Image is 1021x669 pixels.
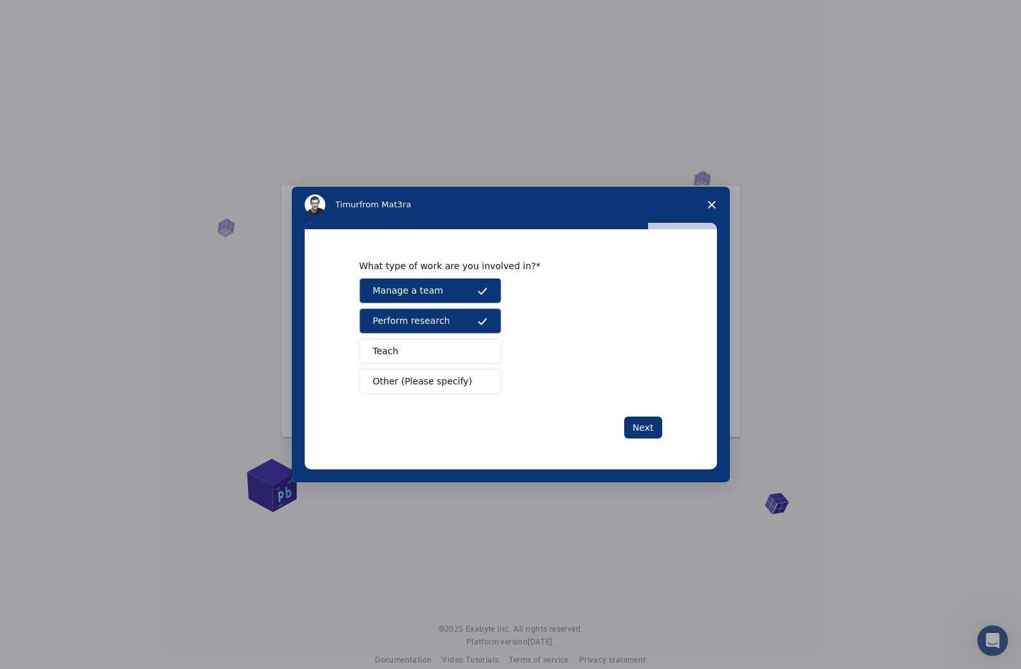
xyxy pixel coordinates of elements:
span: Teach [373,344,399,358]
button: Perform research [359,308,501,334]
button: Next [624,417,662,438]
span: Close survey [694,187,730,223]
span: Perform research [373,314,450,328]
span: from Mat3ra [359,200,411,209]
span: Manage a team [373,284,443,297]
button: Teach [359,339,501,364]
button: Manage a team [359,278,501,303]
div: What type of work are you involved in? [359,260,643,272]
span: Timur [336,200,359,209]
span: Support [26,9,72,21]
button: Other (Please specify) [359,369,501,394]
span: Other (Please specify) [373,375,472,388]
img: Profile image for Timur [305,194,325,215]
